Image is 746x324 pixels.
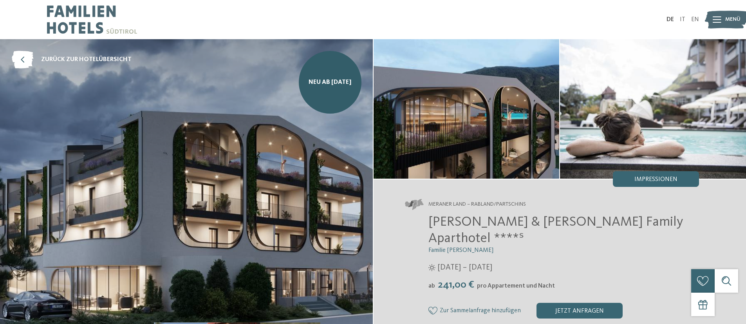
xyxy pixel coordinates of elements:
[428,247,493,253] span: Familie [PERSON_NAME]
[374,39,560,179] img: Das Familienhotel im Meraner Land zum Erholen
[691,16,699,23] a: EN
[41,55,132,64] span: zurück zur Hotelübersicht
[634,176,677,183] span: Impressionen
[667,16,674,23] a: DE
[428,283,435,289] span: ab
[428,264,435,271] i: Öffnungszeiten im Sommer
[440,308,521,315] span: Zur Sammelanfrage hinzufügen
[477,283,555,289] span: pro Appartement und Nacht
[680,16,685,23] a: IT
[436,280,476,290] span: 241,00 €
[536,303,623,319] div: jetzt anfragen
[309,78,351,87] span: NEU AB [DATE]
[12,51,132,69] a: zurück zur Hotelübersicht
[437,262,492,273] span: [DATE] – [DATE]
[560,39,746,179] img: Das Familienhotel im Meraner Land zum Erholen
[428,201,526,208] span: Meraner Land – Rabland/Partschins
[428,215,683,245] span: [PERSON_NAME] & [PERSON_NAME] Family Aparthotel ****ˢ
[725,16,741,24] span: Menü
